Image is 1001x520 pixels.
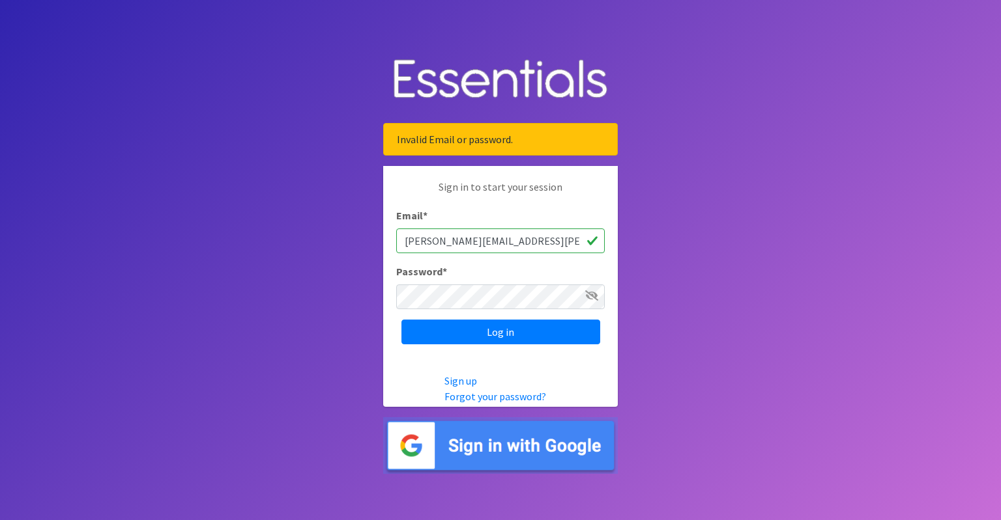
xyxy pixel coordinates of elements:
a: Sign up [444,374,477,387]
abbr: required [442,265,447,278]
img: Sign in with Google [383,417,618,474]
p: Sign in to start your session [396,179,605,208]
div: Invalid Email or password. [383,123,618,156]
a: Forgot your password? [444,390,546,403]
label: Email [396,208,428,223]
input: Log in [401,320,600,344]
label: Password [396,264,447,279]
img: Human Essentials [383,46,618,113]
abbr: required [423,209,428,222]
